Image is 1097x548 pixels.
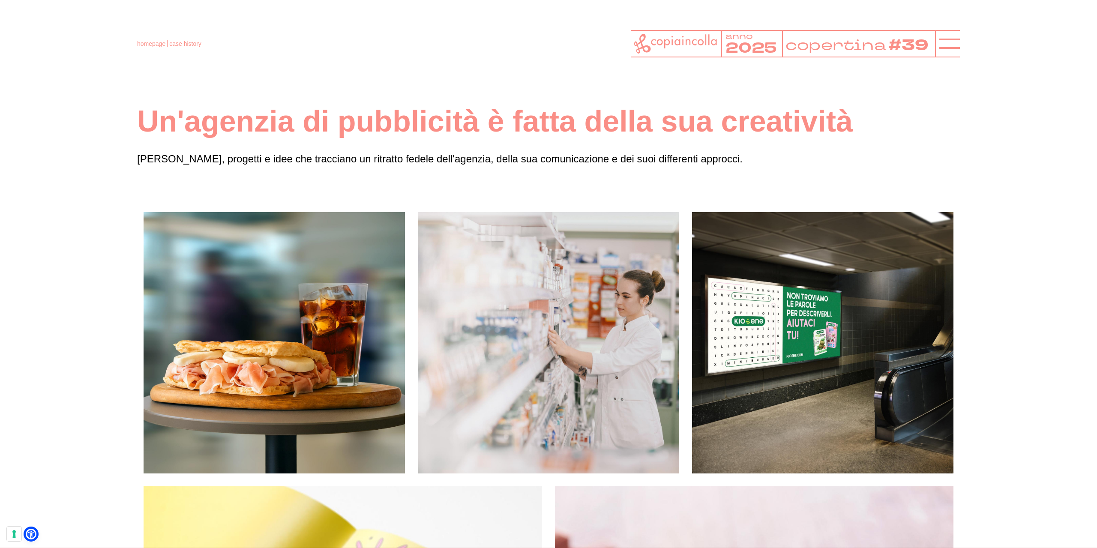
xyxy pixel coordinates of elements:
[137,103,960,141] h1: Un'agenzia di pubblicità è fatta della sua creatività
[725,38,777,58] tspan: 2025
[890,35,931,57] tspan: #39
[26,529,36,539] a: Open Accessibility Menu
[7,527,21,541] button: Le tue preferenze relative al consenso per le tecnologie di tracciamento
[725,30,753,42] tspan: anno
[137,40,165,47] a: homepage
[137,151,960,167] p: [PERSON_NAME], progetti e idee che tracciano un ritratto fedele dell'agenzia, della sua comunicaz...
[169,40,201,47] span: case history
[785,35,887,55] tspan: copertina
